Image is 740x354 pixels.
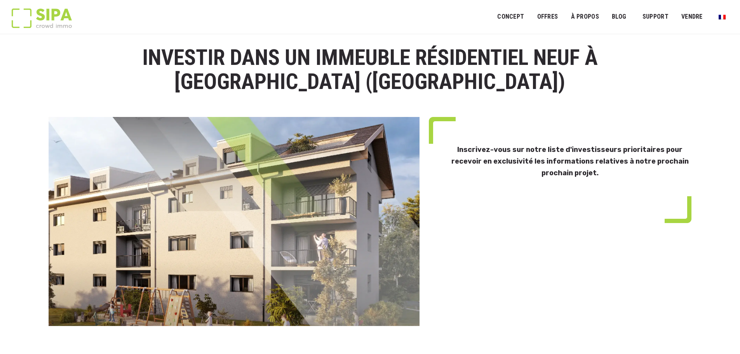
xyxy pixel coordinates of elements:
[719,15,726,19] img: Français
[492,8,529,26] a: Concept
[497,7,728,26] nav: Menu principal
[429,117,456,144] img: top-left-green
[532,8,563,26] a: OFFRES
[676,8,708,26] a: VENDRE
[714,9,731,24] a: Passer à
[566,8,604,26] a: À PROPOS
[12,9,72,28] img: Logo
[448,144,691,179] h3: Inscrivez-vous sur notre liste d'investisseurs prioritaires pour recevoir en exclusivité les info...
[122,46,618,94] h1: Investir dans un immeuble résidentiel neuf à [GEOGRAPHIC_DATA] ([GEOGRAPHIC_DATA])
[607,8,632,26] a: Blog
[637,8,674,26] a: SUPPORT
[49,117,420,326] img: st-gingolpht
